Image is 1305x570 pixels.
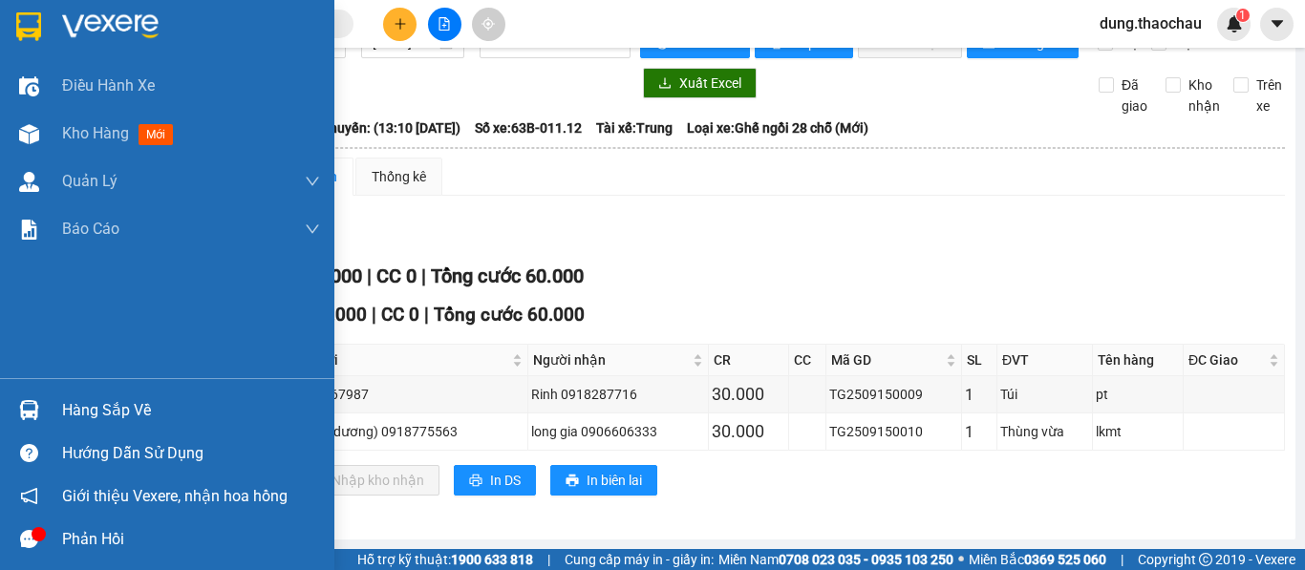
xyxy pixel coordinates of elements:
[1024,552,1106,567] strong: 0369 525 060
[428,8,461,41] button: file-add
[7,96,147,122] td: CR:
[789,345,826,376] th: CC
[1239,9,1246,22] span: 1
[8,21,145,39] p: Gửi từ:
[188,21,240,39] span: Mỹ Tho
[490,470,521,491] span: In DS
[275,421,524,442] div: Việt (ánh dương) 0918775563
[531,421,704,442] div: long gia 0906606333
[19,124,39,144] img: warehouse-icon
[273,131,284,152] span: 1
[1121,549,1123,570] span: |
[431,264,584,287] span: Tổng cước 60.000
[475,117,582,138] span: Số xe: 63B-011.12
[718,549,953,570] span: Miền Nam
[1260,8,1294,41] button: caret-down
[434,304,585,326] span: Tổng cước 60.000
[712,381,785,408] div: 30.000
[1114,74,1155,116] span: Đã giao
[53,21,103,39] span: Quận 5
[550,465,657,496] button: printerIn biên lai
[472,8,505,41] button: aim
[1269,15,1286,32] span: caret-down
[1096,421,1180,442] div: lkmt
[148,42,264,60] span: [PERSON_NAME]
[965,383,994,407] div: 1
[687,117,868,138] span: Loại xe: Ghế ngồi 28 chỗ (Mới)
[8,42,43,60] span: Vàng
[965,420,994,444] div: 1
[305,222,320,237] span: down
[1249,74,1290,116] span: Trên xe
[1084,11,1217,35] span: dung.thaochau
[424,304,429,326] span: |
[587,470,642,491] span: In biên lai
[62,74,155,97] span: Điều hành xe
[277,349,508,370] span: Người gửi
[712,418,785,445] div: 30.000
[421,264,426,287] span: |
[19,400,39,420] img: warehouse-icon
[381,304,419,326] span: CC 0
[1199,553,1212,566] span: copyright
[295,465,439,496] button: downloadNhập kho nhận
[62,484,288,508] span: Giới thiệu Vexere, nhận hoa hồng
[566,474,579,489] span: printer
[1093,345,1184,376] th: Tên hàng
[146,96,285,122] td: CC:
[148,63,234,81] span: 0988453864
[533,349,688,370] span: Người nhận
[451,552,533,567] strong: 1900 633 818
[531,384,704,405] div: Rinh 0918287716
[19,76,39,96] img: warehouse-icon
[679,73,741,94] span: Xuất Excel
[547,549,550,570] span: |
[19,220,39,240] img: solution-icon
[16,12,41,41] img: logo-vxr
[643,68,757,98] button: downloadXuất Excel
[8,133,108,151] span: 1 - Gói nhỏ (pt)
[62,169,118,193] span: Quản Lý
[1096,384,1180,405] div: pt
[251,133,273,151] span: SL:
[826,413,962,451] td: TG2509150010
[469,474,482,489] span: printer
[1000,384,1089,405] div: Túi
[997,345,1093,376] th: ĐVT
[658,76,672,92] span: download
[394,17,407,31] span: plus
[565,549,714,570] span: Cung cấp máy in - giấy in:
[20,530,38,548] span: message
[372,166,426,187] div: Thống kê
[969,549,1106,570] span: Miền Bắc
[831,349,942,370] span: Mã GD
[8,63,94,81] span: 0934009629
[1236,9,1250,22] sup: 1
[454,465,536,496] button: printerIn DS
[779,552,953,567] strong: 0708 023 035 - 0935 103 250
[62,439,320,468] div: Hướng dẫn sử dụng
[171,100,218,118] span: 20.000
[19,172,39,192] img: warehouse-icon
[31,100,39,118] span: 0
[282,304,367,326] span: CR 60.000
[829,384,958,405] div: TG2509150009
[139,124,173,145] span: mới
[709,345,789,376] th: CR
[383,8,417,41] button: plus
[826,376,962,413] td: TG2509150009
[481,17,495,31] span: aim
[962,345,997,376] th: SL
[321,117,460,138] span: Chuyến: (13:10 [DATE])
[1181,74,1228,116] span: Kho nhận
[357,549,533,570] span: Hỗ trợ kỹ thuật:
[305,174,320,189] span: down
[62,525,320,554] div: Phản hồi
[596,117,673,138] span: Tài xế: Trung
[20,444,38,462] span: question-circle
[438,17,451,31] span: file-add
[1188,349,1265,370] span: ĐC Giao
[62,396,320,425] div: Hàng sắp về
[20,487,38,505] span: notification
[1226,15,1243,32] img: icon-new-feature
